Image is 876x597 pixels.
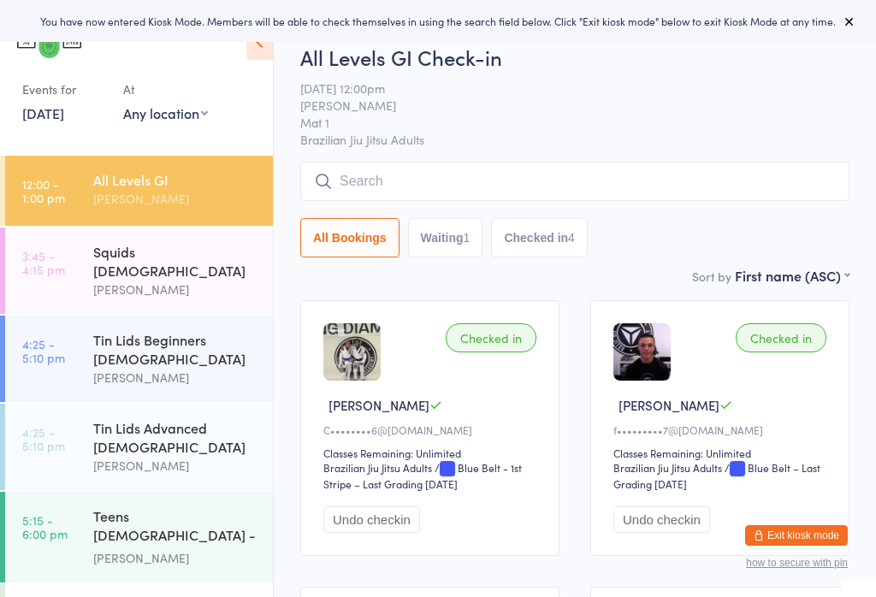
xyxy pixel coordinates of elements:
[323,423,542,437] div: C••••••••6@[DOMAIN_NAME]
[123,103,208,122] div: Any location
[93,242,258,280] div: Squids [DEMOGRAPHIC_DATA]
[300,43,849,71] h2: All Levels GI Check-in
[22,249,65,276] time: 3:45 - 4:15 pm
[5,156,273,226] a: 12:00 -1:00 pmAll Levels GI[PERSON_NAME]
[328,396,429,414] span: [PERSON_NAME]
[464,231,471,245] div: 1
[300,218,400,257] button: All Bookings
[22,337,65,364] time: 4:25 - 5:10 pm
[408,218,483,257] button: Waiting1
[735,266,849,285] div: First name (ASC)
[93,368,258,387] div: [PERSON_NAME]
[746,557,848,569] button: how to secure with pin
[5,316,273,402] a: 4:25 -5:10 pmTin Lids Beginners [DEMOGRAPHIC_DATA][PERSON_NAME]
[93,189,258,209] div: [PERSON_NAME]
[323,506,420,533] button: Undo checkin
[491,218,588,257] button: Checked in4
[745,525,848,546] button: Exit kiosk mode
[93,506,258,548] div: Teens [DEMOGRAPHIC_DATA] - All Levels
[736,323,826,352] div: Checked in
[568,231,575,245] div: 4
[300,131,849,148] span: Brazilian Jiu Jitsu Adults
[613,506,710,533] button: Undo checkin
[323,323,381,381] img: image1653697873.png
[93,456,258,476] div: [PERSON_NAME]
[613,323,671,381] img: image1634523579.png
[5,228,273,314] a: 3:45 -4:15 pmSquids [DEMOGRAPHIC_DATA][PERSON_NAME]
[613,446,832,460] div: Classes Remaining: Unlimited
[5,404,273,490] a: 4:25 -5:10 pmTin Lids Advanced [DEMOGRAPHIC_DATA][PERSON_NAME]
[93,418,258,456] div: Tin Lids Advanced [DEMOGRAPHIC_DATA]
[323,446,542,460] div: Classes Remaining: Unlimited
[22,177,65,204] time: 12:00 - 1:00 pm
[692,268,731,285] label: Sort by
[93,548,258,568] div: [PERSON_NAME]
[27,14,849,28] div: You have now entered Kiosk Mode. Members will be able to check themselves in using the search fie...
[300,162,849,201] input: Search
[300,97,823,114] span: [PERSON_NAME]
[123,75,208,103] div: At
[613,423,832,437] div: f•••••••••7@[DOMAIN_NAME]
[22,103,64,122] a: [DATE]
[93,280,258,299] div: [PERSON_NAME]
[300,80,823,97] span: [DATE] 12:00pm
[446,323,536,352] div: Checked in
[613,460,722,475] div: Brazilian Jiu Jitsu Adults
[93,330,258,368] div: Tin Lids Beginners [DEMOGRAPHIC_DATA]
[5,492,273,582] a: 5:15 -6:00 pmTeens [DEMOGRAPHIC_DATA] - All Levels[PERSON_NAME]
[22,513,68,541] time: 5:15 - 6:00 pm
[93,170,258,189] div: All Levels GI
[300,114,823,131] span: Mat 1
[323,460,432,475] div: Brazilian Jiu Jitsu Adults
[22,425,65,452] time: 4:25 - 5:10 pm
[22,75,106,103] div: Events for
[619,396,719,414] span: [PERSON_NAME]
